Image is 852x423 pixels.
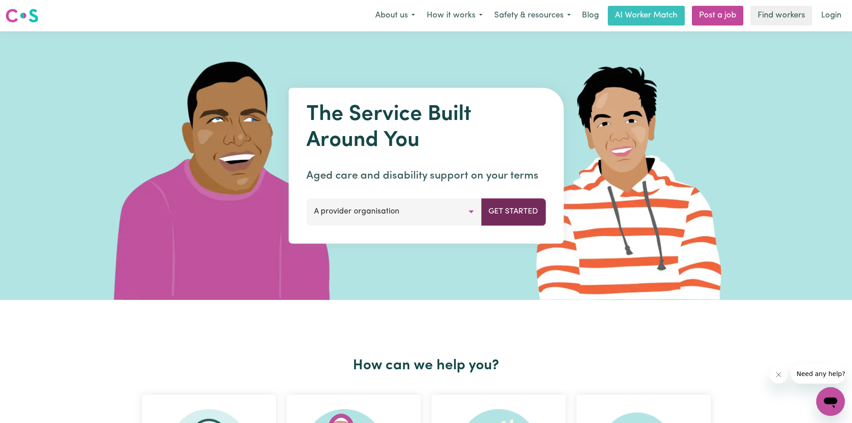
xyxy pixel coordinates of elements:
[5,6,54,13] span: Need any help?
[816,387,845,416] iframe: Button to launch messaging window
[306,198,481,225] button: A provider organisation
[576,6,604,26] a: Blog
[306,102,546,154] h1: The Service Built Around You
[750,6,812,26] a: Find workers
[791,364,845,384] iframe: Message from company
[770,366,788,384] iframe: Close message
[816,6,847,26] a: Login
[421,6,488,25] button: How it works
[5,8,38,24] img: Careseekers logo
[608,6,685,26] a: AI Worker Match
[488,6,576,25] button: Safety & resources
[481,198,546,225] button: Get Started
[5,5,38,26] a: Careseekers logo
[136,357,716,374] h2: How can we help you?
[692,6,743,26] a: Post a job
[369,6,421,25] button: About us
[306,168,546,184] p: Aged care and disability support on your terms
